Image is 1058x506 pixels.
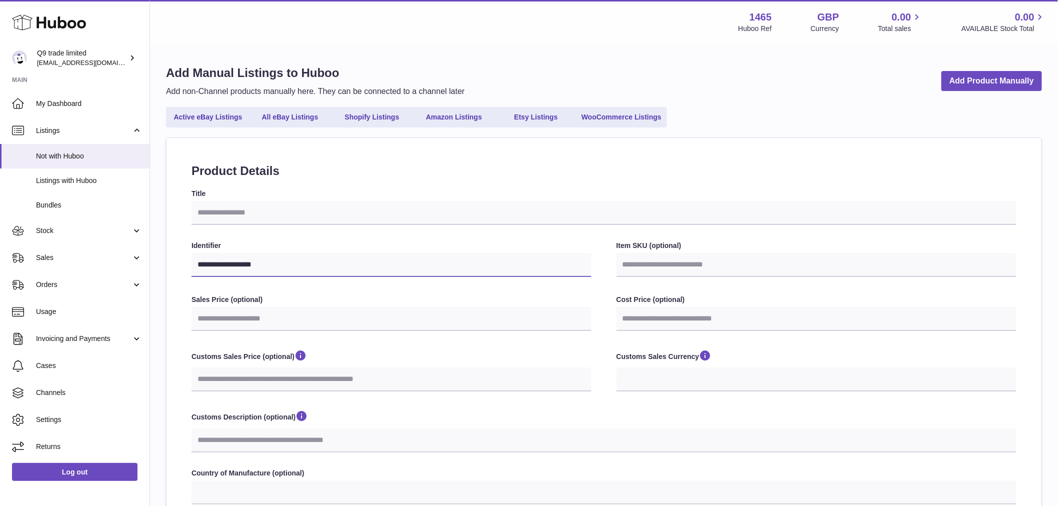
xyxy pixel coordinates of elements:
[36,361,142,370] span: Cases
[36,307,142,316] span: Usage
[36,99,142,108] span: My Dashboard
[36,253,131,262] span: Sales
[414,109,494,125] a: Amazon Listings
[36,176,142,185] span: Listings with Huboo
[616,349,1016,365] label: Customs Sales Currency
[12,463,137,481] a: Log out
[12,50,27,65] img: internalAdmin-1465@internal.huboo.com
[1015,10,1034,24] span: 0.00
[817,10,839,24] strong: GBP
[332,109,412,125] a: Shopify Listings
[36,151,142,161] span: Not with Huboo
[191,295,591,304] label: Sales Price (optional)
[738,24,772,33] div: Huboo Ref
[166,86,464,97] p: Add non-Channel products manually here. They can be connected to a channel later
[578,109,665,125] a: WooCommerce Listings
[191,189,1016,198] label: Title
[191,468,1016,478] label: Country of Manufacture (optional)
[36,442,142,451] span: Returns
[941,71,1042,91] a: Add Product Manually
[166,65,464,81] h1: Add Manual Listings to Huboo
[250,109,330,125] a: All eBay Listings
[878,24,922,33] span: Total sales
[191,163,1016,179] h2: Product Details
[36,126,131,135] span: Listings
[36,280,131,289] span: Orders
[878,10,922,33] a: 0.00 Total sales
[811,24,839,33] div: Currency
[961,10,1046,33] a: 0.00 AVAILABLE Stock Total
[36,226,131,235] span: Stock
[616,295,1016,304] label: Cost Price (optional)
[36,334,131,343] span: Invoicing and Payments
[37,58,147,66] span: [EMAIL_ADDRESS][DOMAIN_NAME]
[191,241,591,250] label: Identifier
[892,10,911,24] span: 0.00
[496,109,576,125] a: Etsy Listings
[37,48,127,67] div: Q9 trade limited
[36,388,142,397] span: Channels
[168,109,248,125] a: Active eBay Listings
[191,349,591,365] label: Customs Sales Price (optional)
[961,24,1046,33] span: AVAILABLE Stock Total
[749,10,772,24] strong: 1465
[191,409,1016,425] label: Customs Description (optional)
[36,415,142,424] span: Settings
[616,241,1016,250] label: Item SKU (optional)
[36,200,142,210] span: Bundles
